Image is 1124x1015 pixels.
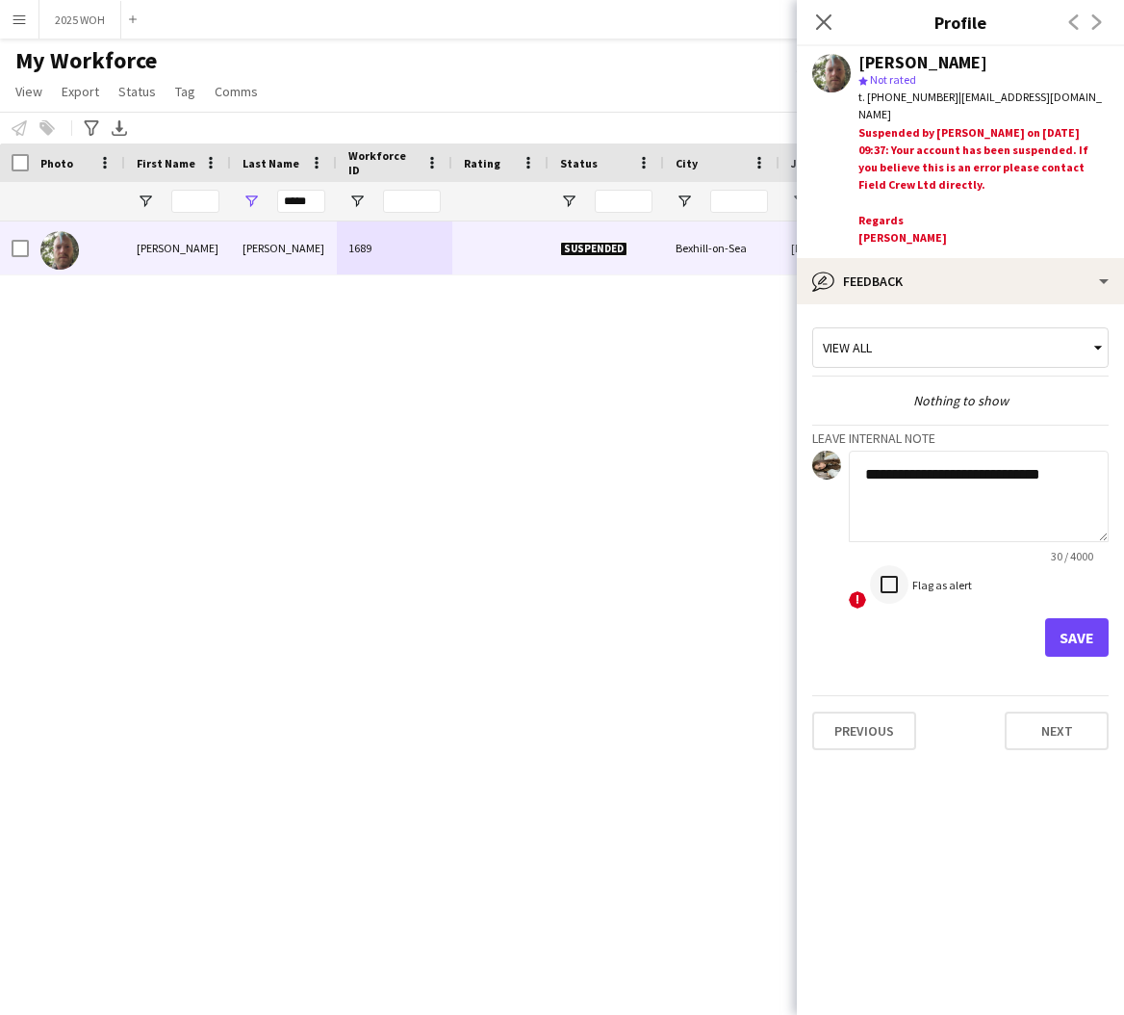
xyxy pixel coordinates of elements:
span: My Workforce [15,46,157,75]
a: View [8,79,50,104]
span: View all [823,339,872,356]
button: Next [1005,712,1109,750]
span: Status [118,83,156,100]
div: Nothing to show [812,392,1109,409]
input: Workforce ID Filter Input [383,190,441,213]
span: ! [849,591,866,609]
button: Save [1045,618,1109,657]
span: Photo [40,156,73,170]
button: Open Filter Menu [791,193,808,210]
div: Bexhill-on-Sea [664,221,779,274]
span: Comms [215,83,258,100]
button: 2025 WOH [39,1,121,39]
input: City Filter Input [710,190,768,213]
div: [PERSON_NAME] [231,221,337,274]
button: Open Filter Menu [348,193,366,210]
div: [DATE] [779,221,895,274]
input: Status Filter Input [595,190,652,213]
span: Not rated [870,72,916,87]
span: Rating [464,156,500,170]
a: Export [54,79,107,104]
label: Flag as alert [908,578,972,592]
div: 1689 [337,221,452,274]
button: Previous [812,712,916,750]
div: Feedback [797,258,1124,304]
span: View [15,83,42,100]
img: Ryan Smyth [40,231,79,270]
span: Joined [791,156,829,170]
span: Last Name [243,156,299,170]
span: | [EMAIL_ADDRESS][DOMAIN_NAME] [858,90,1102,121]
a: Tag [167,79,203,104]
span: Tag [175,83,195,100]
app-action-btn: Export XLSX [108,117,131,140]
app-action-btn: Advanced filters [80,117,103,140]
span: City [676,156,698,170]
span: Export [62,83,99,100]
div: Suspended by [PERSON_NAME] on [DATE] 09:37: Your account has been suspended. If you believe this ... [858,124,1109,250]
button: Open Filter Menu [676,193,693,210]
span: Status [560,156,598,170]
div: [PERSON_NAME] [858,54,987,71]
span: First Name [137,156,195,170]
button: Open Filter Menu [243,193,260,210]
button: Open Filter Menu [137,193,154,210]
span: Suspended [560,242,627,256]
h3: Leave internal note [812,429,1109,447]
input: Last Name Filter Input [277,190,325,213]
input: First Name Filter Input [171,190,219,213]
a: Status [111,79,164,104]
a: Comms [207,79,266,104]
span: t. [PHONE_NUMBER] [858,90,958,104]
h3: Profile [797,10,1124,35]
span: Workforce ID [348,148,418,177]
span: 30 / 4000 [1035,549,1109,563]
button: Open Filter Menu [560,193,577,210]
div: [PERSON_NAME] [125,221,231,274]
